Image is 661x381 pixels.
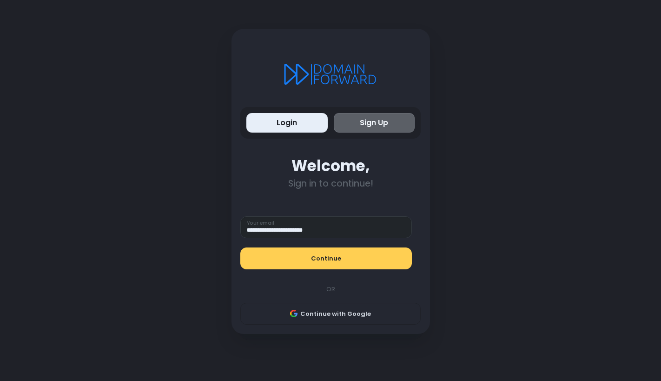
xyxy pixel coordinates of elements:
[334,113,415,133] button: Sign Up
[240,178,421,189] div: Sign in to continue!
[246,113,328,133] button: Login
[240,157,421,175] div: Welcome,
[240,247,412,270] button: Continue
[236,285,425,294] div: OR
[240,303,421,325] button: Continue with Google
